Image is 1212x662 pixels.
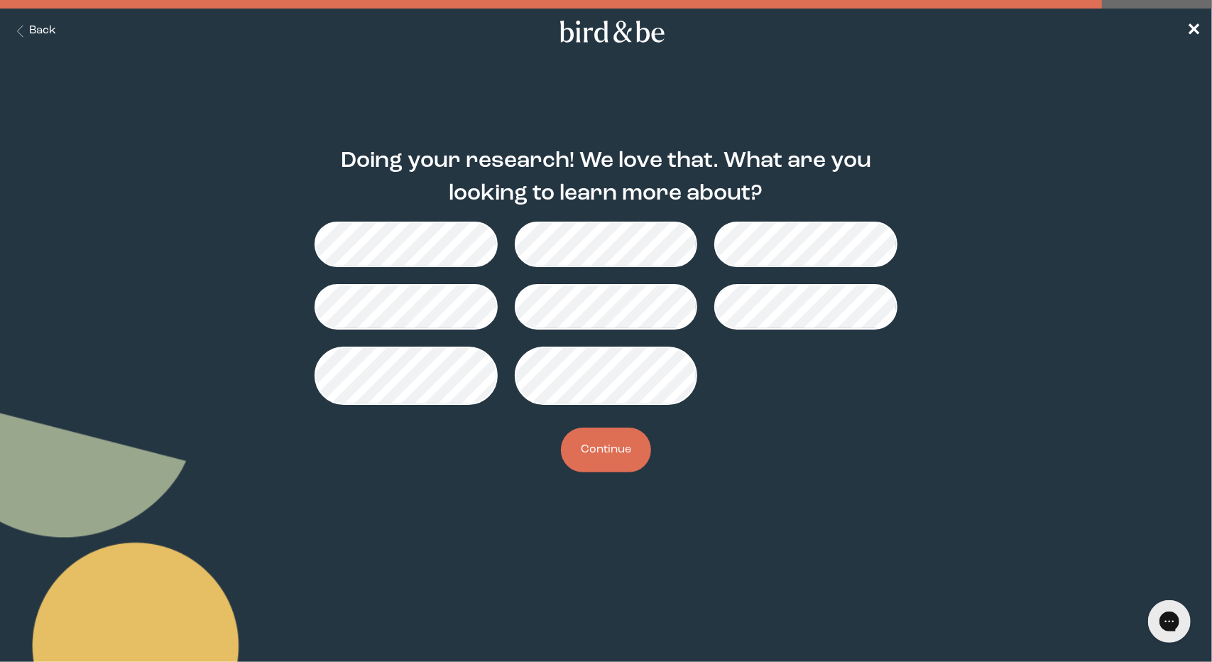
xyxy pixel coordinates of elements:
iframe: Gorgias live chat messenger [1141,595,1198,648]
h2: Doing your research! We love that. What are you looking to learn more about? [315,145,898,210]
a: ✕ [1186,19,1201,44]
span: ✕ [1186,23,1201,40]
button: Continue [561,428,651,472]
button: Back Button [11,23,56,40]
